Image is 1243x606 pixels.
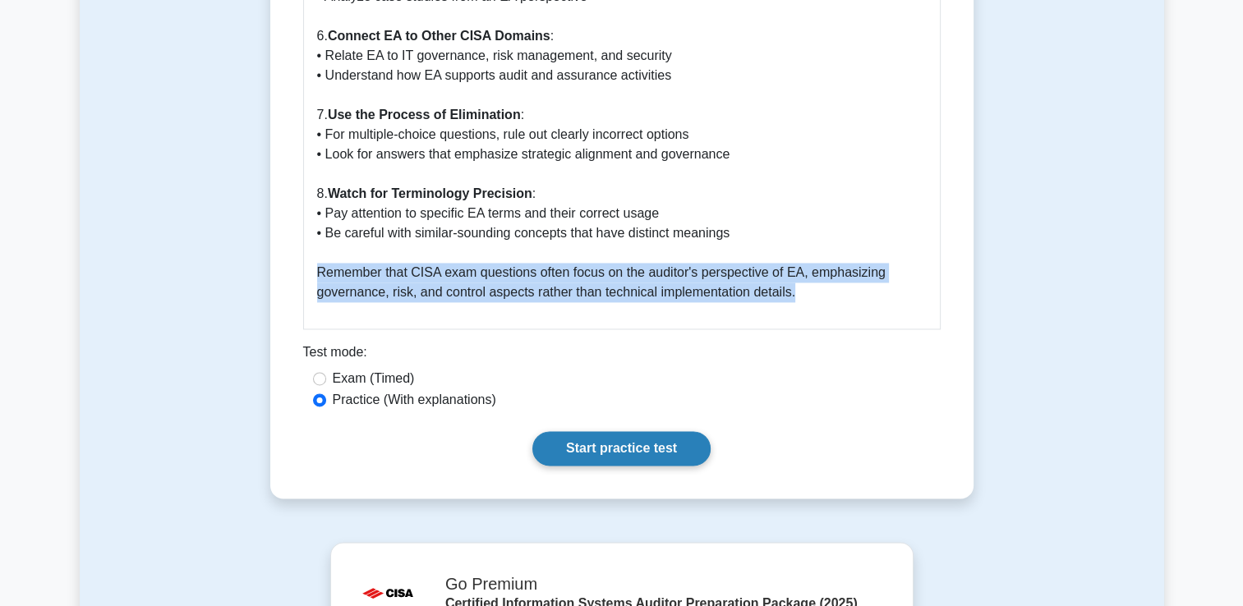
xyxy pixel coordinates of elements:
label: Exam (Timed) [333,369,415,388]
div: Test mode: [303,342,941,369]
a: Start practice test [532,431,711,466]
label: Practice (With explanations) [333,390,496,410]
b: Use the Process of Elimination [328,108,521,122]
b: Connect EA to Other CISA Domains [328,29,550,43]
b: Watch for Terminology Precision [328,186,532,200]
